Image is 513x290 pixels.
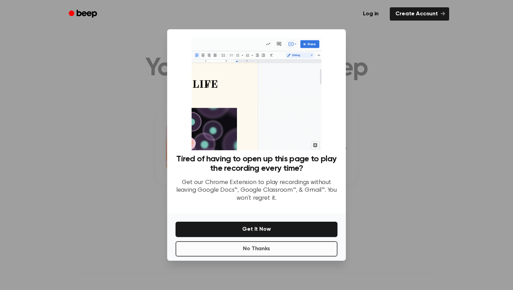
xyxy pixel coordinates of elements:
[356,6,386,22] a: Log in
[176,222,337,237] button: Get It Now
[64,7,103,21] a: Beep
[176,154,337,173] h3: Tired of having to open up this page to play the recording every time?
[390,7,449,21] a: Create Account
[192,38,321,150] img: Beep extension in action
[176,179,337,203] p: Get our Chrome Extension to play recordings without leaving Google Docs™, Google Classroom™, & Gm...
[176,241,337,257] button: No Thanks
